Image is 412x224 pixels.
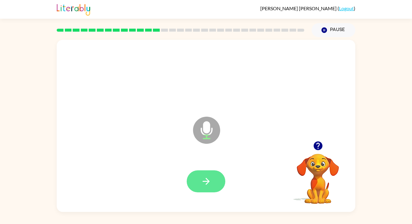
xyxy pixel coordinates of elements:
video: Your browser must support playing .mp4 files to use Literably. Please try using another browser. [288,144,348,205]
a: Logout [339,5,354,11]
img: Literably [57,2,90,16]
button: Pause [312,23,355,37]
span: [PERSON_NAME] [PERSON_NAME] [260,5,338,11]
div: ( ) [260,5,355,11]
